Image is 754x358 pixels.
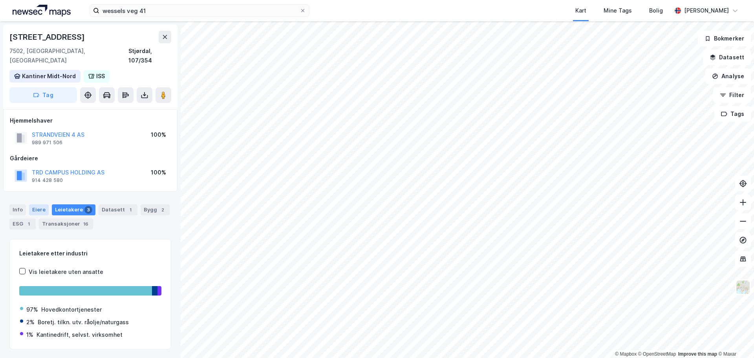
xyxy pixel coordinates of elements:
[29,204,49,215] div: Eiere
[96,72,105,81] div: ISS
[84,206,92,214] div: 3
[126,206,134,214] div: 1
[9,31,86,43] div: [STREET_ADDRESS]
[32,140,62,146] div: 989 971 506
[9,204,26,215] div: Info
[604,6,632,15] div: Mine Tags
[715,320,754,358] iframe: Chat Widget
[715,320,754,358] div: Kontrollprogram for chat
[9,218,36,229] div: ESG
[615,351,637,357] a: Mapbox
[26,330,33,340] div: 1%
[141,204,170,215] div: Bygg
[713,87,751,103] button: Filter
[39,218,93,229] div: Transaksjoner
[29,267,103,277] div: Vis leietakere uten ansatte
[26,318,35,327] div: 2%
[151,168,166,177] div: 100%
[32,177,63,184] div: 914 428 580
[698,31,751,46] button: Bokmerker
[37,330,123,340] div: Kantinedrift, selvst. virksomhet
[703,50,751,65] button: Datasett
[41,305,102,314] div: Hovedkontortjenester
[684,6,729,15] div: [PERSON_NAME]
[649,6,663,15] div: Bolig
[638,351,676,357] a: OpenStreetMap
[10,116,171,125] div: Hjemmelshaver
[736,280,750,295] img: Z
[99,5,300,17] input: Søk på adresse, matrikkel, gårdeiere, leietakere eller personer
[128,46,171,65] div: Stjørdal, 107/354
[22,72,76,81] div: Kantiner Midt-Nord
[82,220,90,228] div: 16
[25,220,33,228] div: 1
[159,206,167,214] div: 2
[10,154,171,163] div: Gårdeiere
[705,68,751,84] button: Analyse
[678,351,717,357] a: Improve this map
[151,130,166,140] div: 100%
[99,204,137,215] div: Datasett
[38,318,129,327] div: Boretj. tilkn. utv. råolje/naturgass
[19,249,161,258] div: Leietakere etter industri
[52,204,95,215] div: Leietakere
[575,6,586,15] div: Kart
[9,87,77,103] button: Tag
[13,5,71,17] img: logo.a4113a55bc3d86da70a041830d287a7e.svg
[26,305,38,314] div: 97%
[714,106,751,122] button: Tags
[9,46,128,65] div: 7502, [GEOGRAPHIC_DATA], [GEOGRAPHIC_DATA]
